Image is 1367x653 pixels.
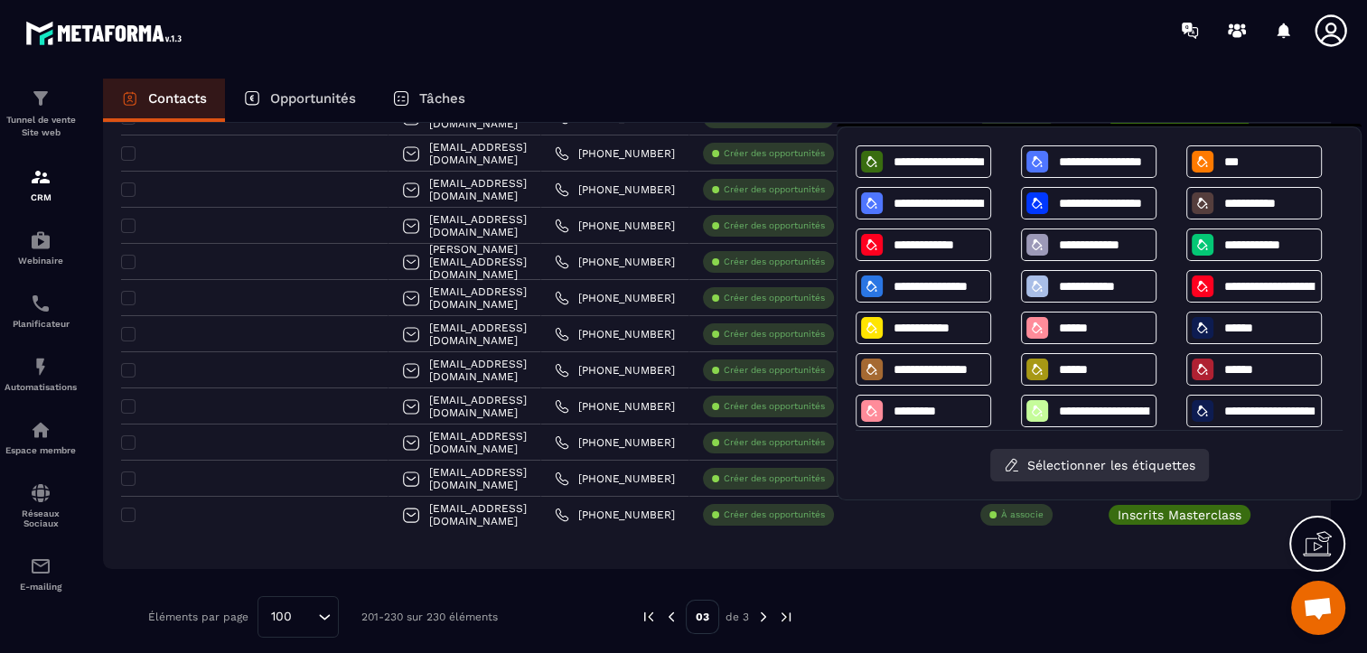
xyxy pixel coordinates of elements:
[778,609,794,625] img: next
[555,508,675,522] a: [PHONE_NUMBER]
[724,219,825,232] p: Créer des opportunités
[5,319,77,329] p: Planificateur
[270,90,356,107] p: Opportunités
[990,449,1209,481] button: Sélectionner les étiquettes
[686,600,719,634] p: 03
[361,611,498,623] p: 201-230 sur 230 éléments
[30,166,51,188] img: formation
[555,182,675,197] a: [PHONE_NUMBER]
[5,582,77,592] p: E-mailing
[1291,581,1345,635] div: Ouvrir le chat
[724,508,825,521] p: Créer des opportunités
[5,406,77,469] a: automationsautomationsEspace membre
[724,292,825,304] p: Créer des opportunités
[257,596,339,638] div: Search for option
[5,192,77,202] p: CRM
[5,74,77,153] a: formationformationTunnel de vente Site web
[5,256,77,266] p: Webinaire
[641,609,657,625] img: prev
[148,611,248,623] p: Éléments par page
[5,216,77,279] a: automationsautomationsWebinaire
[555,255,675,269] a: [PHONE_NUMBER]
[555,399,675,414] a: [PHONE_NUMBER]
[555,327,675,341] a: [PHONE_NUMBER]
[555,291,675,305] a: [PHONE_NUMBER]
[555,146,675,161] a: [PHONE_NUMBER]
[265,607,298,627] span: 100
[25,16,188,50] img: logo
[724,364,825,377] p: Créer des opportunités
[5,279,77,342] a: schedulerschedulerPlanificateur
[298,607,314,627] input: Search for option
[5,153,77,216] a: formationformationCRM
[726,610,749,624] p: de 3
[148,90,207,107] p: Contacts
[724,256,825,268] p: Créer des opportunités
[5,469,77,542] a: social-networksocial-networkRéseaux Sociaux
[419,90,465,107] p: Tâches
[374,79,483,122] a: Tâches
[724,400,825,413] p: Créer des opportunités
[30,88,51,109] img: formation
[30,555,51,577] img: email
[5,445,77,455] p: Espace membre
[555,219,675,233] a: [PHONE_NUMBER]
[5,508,77,528] p: Réseaux Sociaux
[5,114,77,139] p: Tunnel de vente Site web
[5,382,77,392] p: Automatisations
[555,435,675,450] a: [PHONE_NUMBER]
[724,328,825,340] p: Créer des opportunités
[30,229,51,251] img: automations
[30,356,51,378] img: automations
[103,79,225,122] a: Contacts
[724,147,825,160] p: Créer des opportunités
[5,542,77,605] a: emailemailE-mailing
[724,436,825,449] p: Créer des opportunités
[555,363,675,378] a: [PHONE_NUMBER]
[663,609,679,625] img: prev
[1118,508,1241,521] p: Inscrits Masterclass
[30,482,51,504] img: social-network
[724,472,825,485] p: Créer des opportunités
[5,342,77,406] a: automationsautomationsAutomatisations
[724,183,825,196] p: Créer des opportunités
[30,419,51,441] img: automations
[225,79,374,122] a: Opportunités
[555,471,675,486] a: [PHONE_NUMBER]
[30,293,51,314] img: scheduler
[755,609,772,625] img: next
[1001,508,1044,521] p: À associe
